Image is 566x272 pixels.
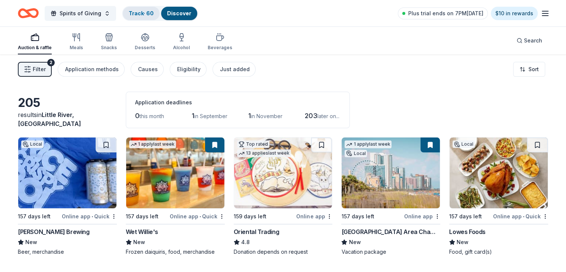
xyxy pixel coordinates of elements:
[92,214,93,219] span: •
[18,95,117,110] div: 205
[220,65,250,74] div: Just added
[248,112,251,120] span: 1
[177,65,201,74] div: Eligibility
[192,112,194,120] span: 1
[457,238,469,247] span: New
[251,113,282,119] span: in November
[450,137,548,208] img: Image for Lowes Foods
[524,36,542,45] span: Search
[135,98,340,107] div: Application deadlines
[513,62,545,77] button: Sort
[173,45,190,51] div: Alcohol
[234,227,279,236] div: Oriental Trading
[208,45,232,51] div: Beverages
[126,248,225,256] div: Frozen daiquiris, food, merchandise
[305,112,317,120] span: 203
[62,212,117,221] div: Online app Quick
[101,30,117,54] button: Snacks
[341,137,440,256] a: Image for Myrtle Beach Area Chamber of Commerce1 applylast weekLocal157 days leftOnline app[GEOGR...
[135,45,155,51] div: Desserts
[234,248,333,256] div: Donation depends on request
[342,137,440,208] img: Image for Myrtle Beach Area Chamber of Commerce
[21,140,44,148] div: Local
[18,137,117,256] a: Image for Westbrook BrewingLocal157 days leftOnline app•Quick[PERSON_NAME] BrewingNewBeer, mercha...
[18,248,117,256] div: Beer, merchandise
[453,140,475,148] div: Local
[18,110,117,128] div: results
[296,212,332,221] div: Online app
[122,6,198,21] button: Track· 60Discover
[237,149,291,157] div: 13 applies last week
[126,137,225,256] a: Image for Wet Willie's1 applylast week157 days leftOnline app•QuickWet Willie'sNewFrozen daiquiri...
[493,212,548,221] div: Online app Quick
[212,62,256,77] button: Just added
[317,113,339,119] span: later on...
[138,65,158,74] div: Causes
[528,65,539,74] span: Sort
[18,227,90,236] div: [PERSON_NAME] Brewing
[449,227,486,236] div: Lowes Foods
[404,212,440,221] div: Online app
[47,59,55,66] div: 2
[345,140,391,148] div: 1 apply last week
[167,10,191,16] a: Discover
[18,111,81,127] span: in
[135,112,140,120] span: 0
[135,30,155,54] button: Desserts
[194,113,227,119] span: in September
[199,214,201,219] span: •
[60,9,101,18] span: Spirits of Giving
[241,238,250,247] span: 4.8
[18,212,51,221] div: 157 days left
[18,111,81,127] span: Little River, [GEOGRAPHIC_DATA]
[18,30,52,54] button: Auction & raffle
[170,62,207,77] button: Eligibility
[126,137,224,208] img: Image for Wet Willie's
[234,137,333,256] a: Image for Oriental TradingTop rated13 applieslast week159 days leftOnline appOriental Trading4.8D...
[129,10,154,16] a: Track· 60
[25,238,37,247] span: New
[133,238,145,247] span: New
[65,65,119,74] div: Application methods
[18,4,39,22] a: Home
[234,137,332,208] img: Image for Oriental Trading
[18,137,116,208] img: Image for Westbrook Brewing
[131,62,164,77] button: Causes
[349,238,361,247] span: New
[237,140,269,148] div: Top rated
[408,9,483,18] span: Plus trial ends on 7PM[DATE]
[129,140,176,148] div: 1 apply last week
[449,137,548,256] a: Image for Lowes FoodsLocal157 days leftOnline app•QuickLowes FoodsNewFood, gift card(s)
[58,62,125,77] button: Application methods
[449,248,548,256] div: Food, gift card(s)
[70,45,83,51] div: Meals
[126,227,158,236] div: Wet Willie's
[18,45,52,51] div: Auction & raffle
[70,30,83,54] button: Meals
[33,65,46,74] span: Filter
[208,30,232,54] button: Beverages
[173,30,190,54] button: Alcohol
[341,212,374,221] div: 157 days left
[523,214,524,219] span: •
[140,113,164,119] span: this month
[126,212,159,221] div: 157 days left
[18,62,52,77] button: Filter2
[170,212,225,221] div: Online app Quick
[341,248,440,256] div: Vacation package
[234,212,266,221] div: 159 days left
[449,212,482,221] div: 157 days left
[398,7,488,19] a: Plus trial ends on 7PM[DATE]
[345,150,367,157] div: Local
[45,6,116,21] button: Spirits of Giving
[491,7,538,20] a: $10 in rewards
[341,227,440,236] div: [GEOGRAPHIC_DATA] Area Chamber of Commerce
[511,33,548,48] button: Search
[101,45,117,51] div: Snacks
